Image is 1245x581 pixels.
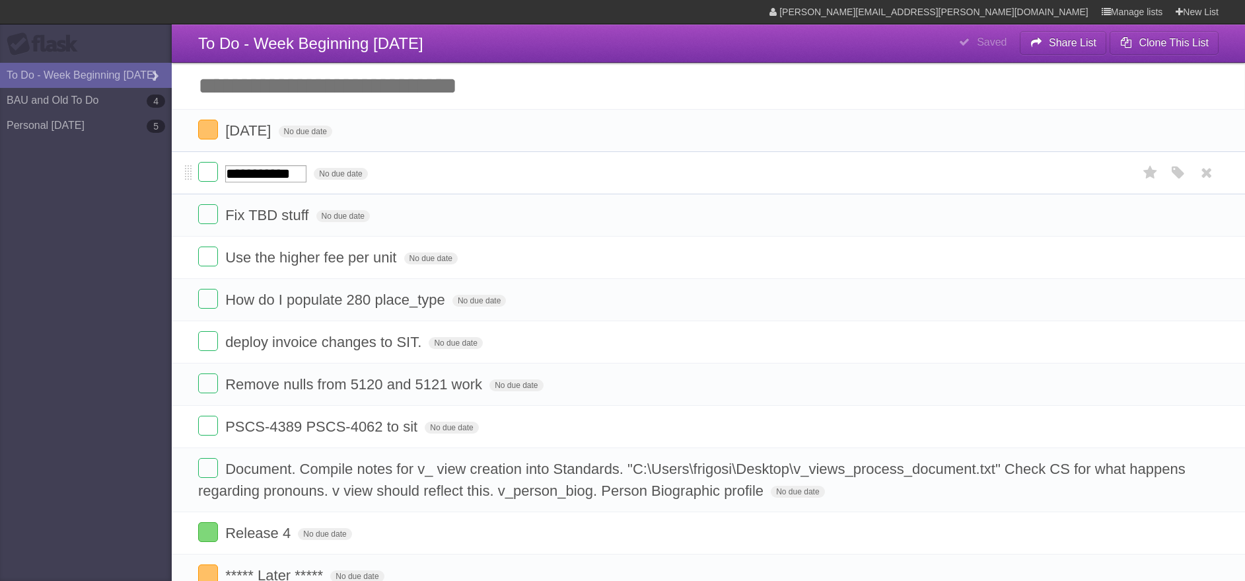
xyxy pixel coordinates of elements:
label: Done [198,522,218,542]
div: Flask [7,32,86,56]
label: Done [198,120,218,139]
span: Remove nulls from 5120 and 5121 work [225,376,485,393]
span: No due date [429,337,482,349]
label: Done [198,458,218,478]
b: Saved [977,36,1007,48]
span: Fix TBD stuff [225,207,312,223]
label: Star task [1138,162,1163,184]
label: Done [198,204,218,224]
span: No due date [452,295,506,307]
span: No due date [298,528,351,540]
span: No due date [316,210,370,222]
b: 4 [147,95,165,108]
button: Share List [1020,31,1107,55]
span: No due date [489,379,543,391]
span: Release 4 [225,525,294,541]
label: Done [198,289,218,309]
span: No due date [279,126,332,137]
label: Done [198,162,218,182]
span: To Do - Week Beginning [DATE] [198,34,423,52]
b: Clone This List [1139,37,1209,48]
span: Use the higher fee per unit [225,249,400,266]
label: Done [198,247,218,266]
span: [DATE] [225,122,274,139]
span: How do I populate 280 place_type [225,291,448,308]
b: Share List [1049,37,1096,48]
b: 5 [147,120,165,133]
span: No due date [404,252,458,264]
label: Done [198,331,218,351]
label: Done [198,416,218,436]
span: No due date [771,486,824,498]
button: Clone This List [1110,31,1219,55]
span: No due date [314,168,367,180]
label: Done [198,373,218,393]
span: PSCS-4389 PSCS-4062 to sit [225,418,421,435]
span: No due date [425,422,478,434]
span: Document. Compile notes for v_ view creation into Standards. "C:\Users\frigosi\Desktop\v_views_pr... [198,461,1186,499]
span: deploy invoice changes to SIT. [225,334,425,350]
